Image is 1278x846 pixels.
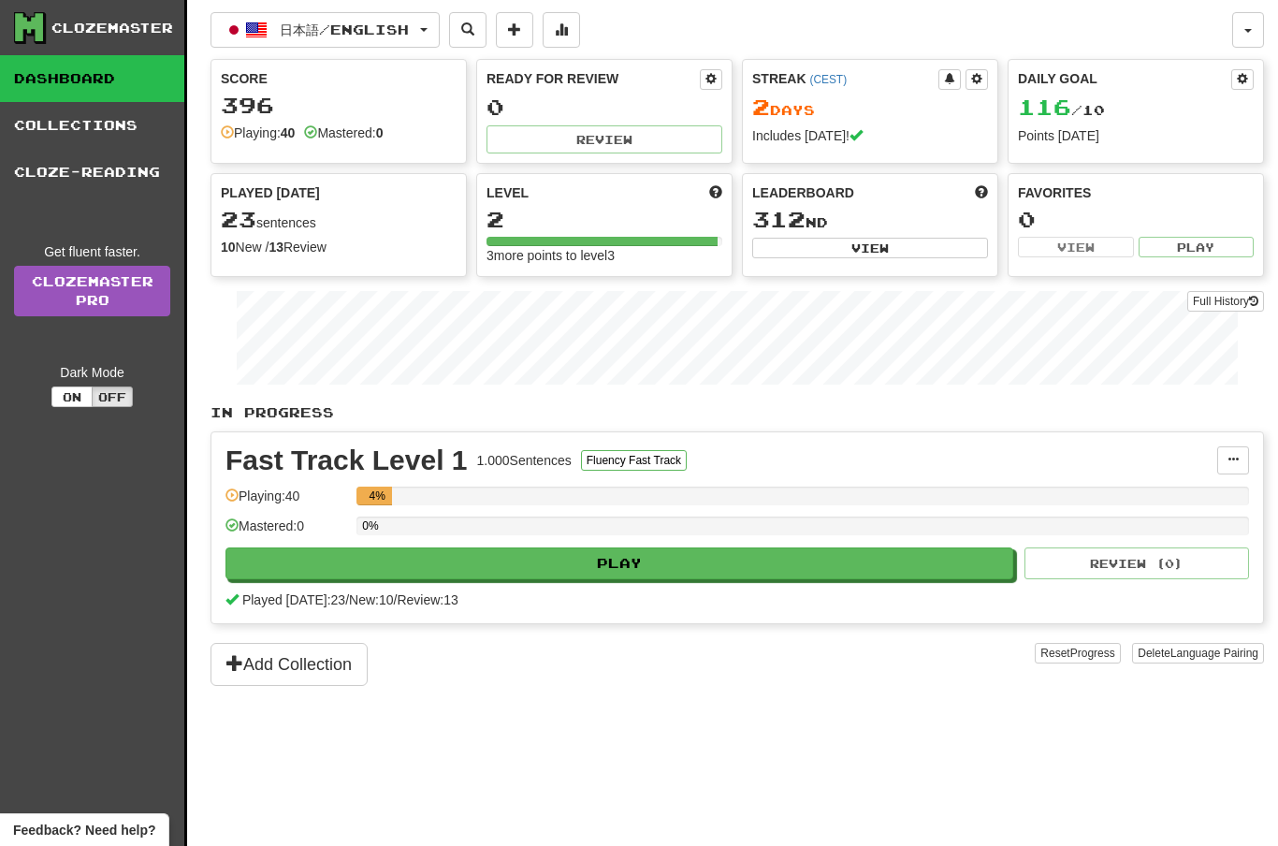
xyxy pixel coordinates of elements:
[1018,94,1071,120] span: 116
[487,69,700,88] div: Ready for Review
[1018,237,1134,257] button: View
[752,238,988,258] button: View
[487,125,722,153] button: Review
[221,240,236,255] strong: 10
[221,183,320,202] span: Played [DATE]
[752,183,854,202] span: Leaderboard
[752,126,988,145] div: Includes [DATE]!
[242,592,345,607] span: Played [DATE]: 23
[1024,547,1249,579] button: Review (0)
[269,240,283,255] strong: 13
[14,363,170,382] div: Dark Mode
[1139,237,1255,257] button: Play
[709,183,722,202] span: Score more points to level up
[225,487,347,518] div: Playing: 40
[211,12,440,48] button: 日本語/English
[487,208,722,231] div: 2
[281,125,296,140] strong: 40
[280,22,409,37] span: 日本語 / English
[752,95,988,120] div: Day s
[487,95,722,119] div: 0
[221,206,256,232] span: 23
[362,487,392,505] div: 4%
[345,592,349,607] span: /
[1187,291,1264,312] button: Full History
[752,208,988,232] div: nd
[14,242,170,261] div: Get fluent faster.
[1070,647,1115,660] span: Progress
[449,12,487,48] button: Search sentences
[51,387,93,407] button: On
[1018,126,1254,145] div: Points [DATE]
[752,69,938,88] div: Streak
[304,124,383,142] div: Mastered:
[221,94,457,117] div: 396
[225,446,468,474] div: Fast Track Level 1
[1018,102,1105,118] span: / 10
[809,73,847,86] a: (CEST)
[376,125,384,140] strong: 0
[211,643,368,686] button: Add Collection
[349,592,393,607] span: New: 10
[543,12,580,48] button: More stats
[975,183,988,202] span: This week in points, UTC
[581,450,687,471] button: Fluency Fast Track
[14,266,170,316] a: ClozemasterPro
[221,124,295,142] div: Playing:
[1035,643,1120,664] button: ResetProgress
[752,94,770,120] span: 2
[487,183,529,202] span: Level
[221,208,457,232] div: sentences
[1170,647,1258,660] span: Language Pairing
[221,238,457,256] div: New / Review
[1018,208,1254,231] div: 0
[51,19,173,37] div: Clozemaster
[394,592,398,607] span: /
[225,517,347,547] div: Mastered: 0
[487,246,722,265] div: 3 more points to level 3
[1018,183,1254,202] div: Favorites
[225,547,1013,579] button: Play
[1018,69,1231,90] div: Daily Goal
[496,12,533,48] button: Add sentence to collection
[752,206,806,232] span: 312
[1132,643,1264,664] button: DeleteLanguage Pairing
[397,592,457,607] span: Review: 13
[92,387,133,407] button: Off
[211,403,1264,422] p: In Progress
[13,821,155,839] span: Open feedback widget
[221,69,457,88] div: Score
[477,451,572,470] div: 1.000 Sentences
